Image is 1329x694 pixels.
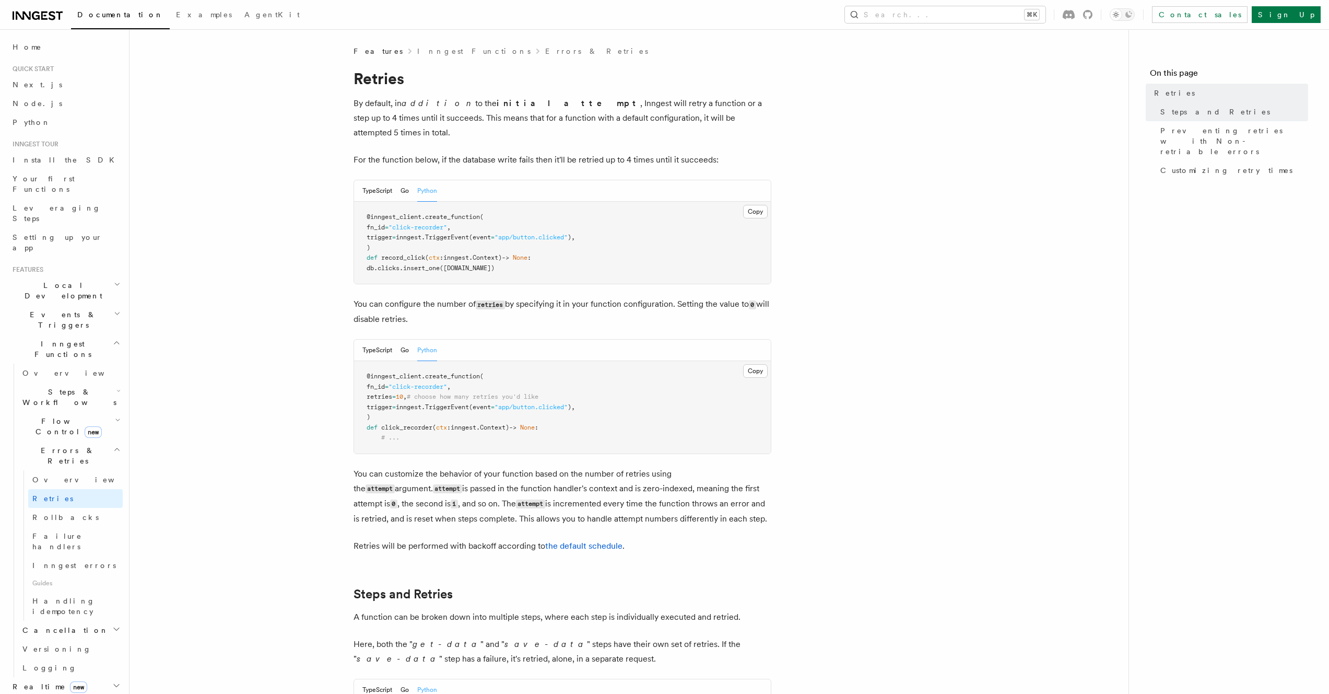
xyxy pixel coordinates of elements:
a: Retries [28,489,123,508]
span: Handling idempotency [32,597,95,616]
code: attempt [433,484,462,493]
a: AgentKit [238,3,306,28]
span: ) [367,413,370,421]
p: A function can be broken down into multiple steps, where each step is individually executed and r... [354,610,771,624]
span: @inngest_client [367,213,421,221]
span: Realtime [8,681,87,692]
span: = [491,234,495,241]
span: . [399,264,403,272]
span: ) [367,244,370,251]
a: Overview [18,364,123,383]
span: "app/button.clicked" [495,403,568,411]
span: ctx [436,424,447,431]
code: 1 [451,500,458,508]
span: Guides [28,575,123,592]
h4: On this page [1150,67,1308,84]
span: Context) [473,254,502,261]
span: Failure handlers [32,532,82,551]
span: Local Development [8,280,114,301]
a: Versioning [18,640,123,658]
span: inngest. [396,234,425,241]
span: Overview [32,476,140,484]
p: By default, in to the , Inngest will retry a function or a step up to 4 times until it succeeds. ... [354,96,771,140]
span: -> [502,254,509,261]
a: Examples [170,3,238,28]
span: Next.js [13,80,62,89]
span: ( [425,254,429,261]
span: Logging [22,664,77,672]
span: Errors & Retries [18,445,113,466]
span: # choose how many retries you'd like [407,393,538,400]
span: = [392,403,396,411]
a: Handling idempotency [28,592,123,621]
span: . [421,373,425,380]
a: Your first Functions [8,169,123,199]
span: -> [509,424,516,431]
span: Examples [176,10,232,19]
em: save-data [357,654,439,664]
span: . [374,264,378,272]
button: Copy [743,205,768,218]
strong: initial attempt [497,98,640,108]
span: Events & Triggers [8,309,114,330]
span: ), [568,234,575,241]
button: Toggle dark mode [1110,8,1135,21]
span: Overview [22,369,130,377]
code: 0 [749,300,756,309]
a: Home [8,38,123,56]
a: Overview [28,470,123,489]
button: Inngest Functions [8,334,123,364]
a: Setting up your app [8,228,123,257]
a: Inngest Functions [417,46,531,56]
span: Documentation [77,10,163,19]
span: Steps and Retries [1160,107,1270,117]
a: Rollbacks [28,508,123,527]
button: Local Development [8,276,123,305]
button: Steps & Workflows [18,383,123,412]
button: Copy [743,364,768,378]
span: ( [480,213,484,221]
span: # ... [381,434,399,441]
span: "click-recorder" [389,224,447,231]
span: fn_id [367,224,385,231]
span: , [403,393,407,400]
a: Steps and Retries [354,587,453,602]
span: (event [469,234,491,241]
span: Cancellation [18,625,109,635]
span: new [85,426,102,438]
span: Inngest tour [8,140,58,148]
button: Python [417,340,437,361]
span: Rollbacks [32,513,99,522]
span: Steps & Workflows [18,387,116,408]
a: Failure handlers [28,527,123,556]
span: = [392,234,396,241]
span: Preventing retries with Non-retriable errors [1160,125,1308,157]
a: Logging [18,658,123,677]
button: Search...⌘K [845,6,1045,23]
a: Node.js [8,94,123,113]
a: Inngest errors [28,556,123,575]
span: Flow Control [18,416,115,437]
code: attempt [516,500,545,508]
span: 10 [396,393,403,400]
span: Setting up your app [13,233,102,252]
a: Errors & Retries [545,46,648,56]
span: . [469,254,473,261]
span: Context) [480,424,509,431]
span: AgentKit [244,10,300,19]
span: clicks [378,264,399,272]
span: Customizing retry times [1160,165,1292,176]
a: Leveraging Steps [8,199,123,228]
p: Here, both the " " and " " steps have their own set of retries. If the " " step has a failure, it... [354,637,771,666]
span: . [421,213,425,221]
span: insert_one [403,264,440,272]
span: inngest [451,424,476,431]
span: Retries [32,494,73,503]
a: Python [8,113,123,132]
button: Python [417,180,437,202]
span: = [491,403,495,411]
span: def [367,254,378,261]
span: Node.js [13,99,62,108]
p: You can configure the number of by specifying it in your function configuration. Setting the valu... [354,297,771,327]
span: inngest [443,254,469,261]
